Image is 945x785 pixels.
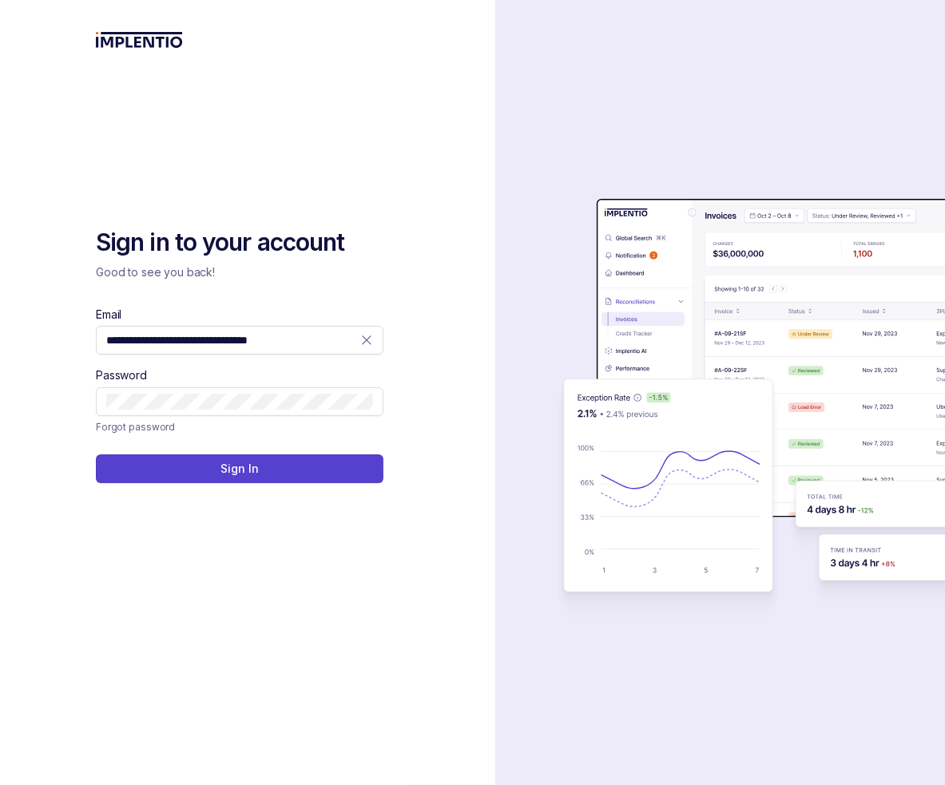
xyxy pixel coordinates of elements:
a: Link Forgot password [96,419,175,435]
button: Sign In [96,454,383,483]
label: Password [96,367,147,383]
label: Email [96,307,121,323]
p: Sign In [220,461,258,477]
p: Good to see you back! [96,264,383,280]
h2: Sign in to your account [96,227,383,259]
p: Forgot password [96,419,175,435]
img: logo [96,32,183,48]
